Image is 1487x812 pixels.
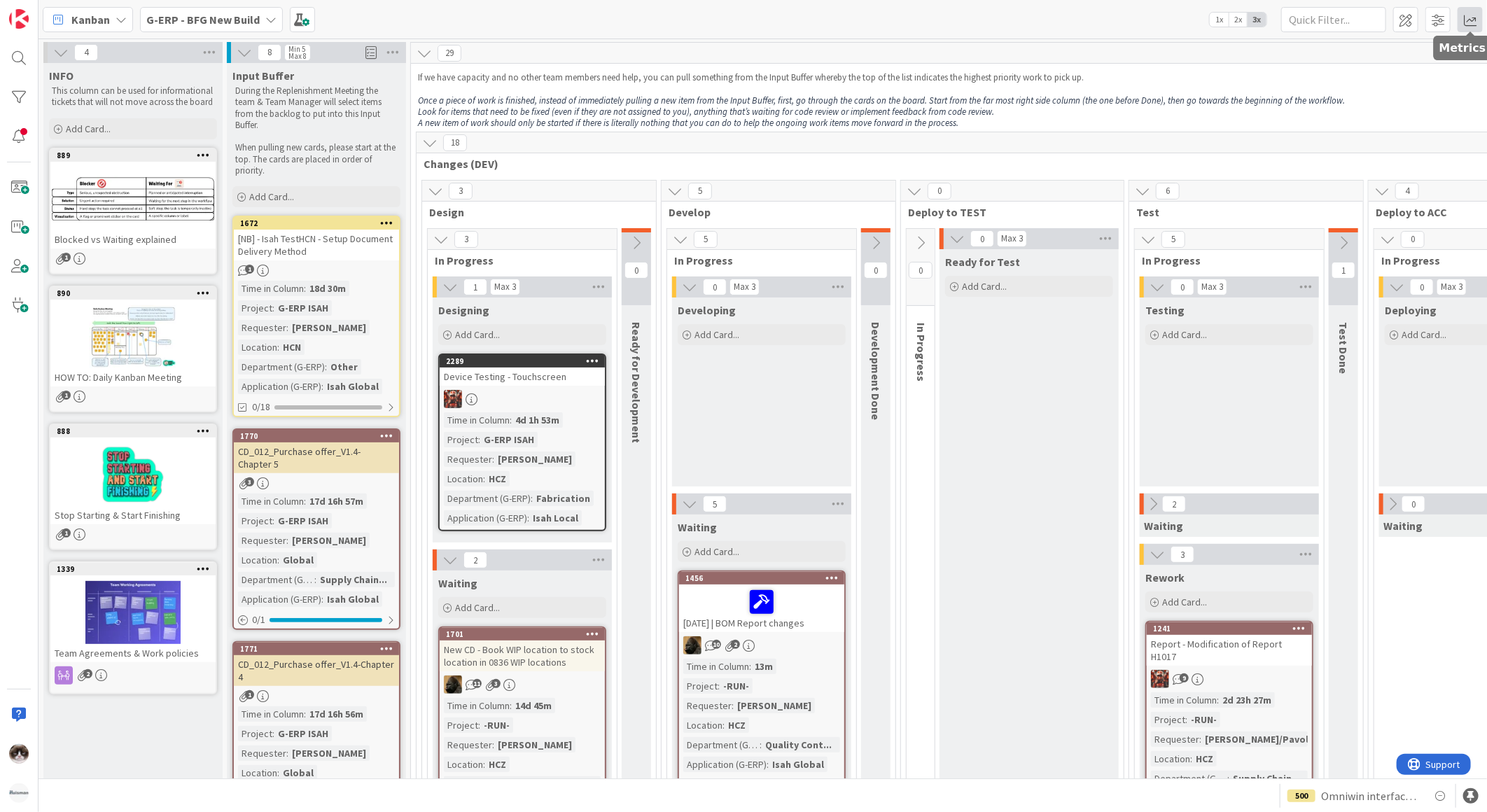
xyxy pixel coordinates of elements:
span: Omniwin interface HCN Test [1321,787,1420,804]
img: ND [683,636,701,654]
span: : [749,659,751,674]
div: Department (G-ERP) [444,491,531,506]
div: Location [683,717,722,733]
div: HCZ [485,757,510,772]
span: 0/18 [252,400,270,414]
div: 1771CD_012_Purchase offer_V1.4-Chapter 4 [234,643,399,686]
img: Visit kanbanzone.com [9,9,29,29]
em: A new item of work should only be started if there is literally nothing that you can do to help t... [418,117,958,129]
span: : [492,737,494,752]
span: 11 [473,679,482,688]
span: Kanban [71,11,110,28]
span: : [321,591,323,607]
span: Add Card... [455,328,500,341]
div: 1339 [57,564,216,574]
span: 0 [928,183,951,199]
div: Project [444,432,478,447]
div: 1241 [1147,622,1312,635]
span: Deploying [1385,303,1437,317]
span: Test [1136,205,1346,219]
div: Time in Column [238,493,304,509]
div: [PERSON_NAME] [288,320,370,335]
div: Requester [444,451,492,467]
span: Add Card... [1162,596,1207,608]
span: 3x [1248,13,1266,27]
div: Time in Column [238,281,304,296]
span: : [272,300,274,316]
span: Add Card... [249,190,294,203]
div: Department (G-ERP) [238,572,314,587]
span: 2 [1162,496,1186,512]
span: : [527,510,529,526]
div: Max 3 [494,283,516,290]
span: 5 [703,496,727,512]
div: HOW TO: Daily Kanban Meeting [50,368,216,386]
span: : [510,412,512,428]
span: : [531,491,533,506]
span: : [1199,731,1201,747]
span: : [277,765,279,780]
div: 1241Report - Modification of Report H1017 [1147,622,1312,666]
div: Requester [1151,731,1199,747]
div: CD_012_Purchase offer_V1.4- Chapter 5 [234,442,399,473]
span: 5 [1161,231,1185,248]
div: New CD - Book WIP location to stock location in 0836 WIP locations [440,640,605,671]
span: Add Card... [694,328,739,341]
span: : [492,451,494,467]
span: 1 [62,253,71,262]
span: Waiting [1383,519,1423,533]
div: G-ERP ISAH [480,432,538,447]
div: G-ERP ISAH [274,513,332,528]
div: Supply Chain... [1229,771,1304,786]
div: 2289 [446,356,605,366]
span: 5 [688,183,712,199]
span: 0 [703,279,727,295]
div: 1456 [685,573,844,583]
span: 3 [1171,546,1194,563]
div: 1339 [50,563,216,575]
div: Isah Global [769,757,828,772]
div: Global [279,552,317,568]
span: : [1185,712,1187,727]
span: 1 [245,265,254,274]
div: Requester [238,745,286,761]
span: Support [29,2,64,19]
h5: Metrics [1439,41,1486,55]
div: Department (G-ERP) [1151,771,1227,786]
div: [PERSON_NAME] [734,698,815,713]
div: Requester [444,737,492,752]
div: 1456 [679,572,844,584]
div: Location [238,552,277,568]
span: Waiting [1144,519,1183,533]
span: 1x [1210,13,1229,27]
div: -RUN- [1187,712,1220,727]
span: : [767,757,769,772]
span: Develop [669,205,878,219]
div: Max 3 [1201,283,1223,290]
img: avatar [9,783,29,803]
span: : [325,359,327,374]
div: Application (G-ERP) [444,510,527,526]
span: : [314,572,316,587]
span: 2 [731,640,740,649]
span: 5 [694,231,718,248]
div: 1701New CD - Book WIP location to stock location in 0836 WIP locations [440,628,605,671]
span: Add Card... [455,601,500,614]
div: Other [327,359,361,374]
span: Ready for Test [945,255,1020,269]
div: HCZ [485,471,510,486]
input: Quick Filter... [1281,7,1386,32]
div: Blocked vs Waiting explained [50,230,216,248]
div: Requester [238,320,286,335]
span: INFO [49,69,74,83]
div: HCN [279,339,305,355]
div: Location [238,339,277,355]
div: Isah Global [323,379,382,394]
div: Location [1151,751,1190,766]
div: Time in Column [238,706,304,722]
div: 888Stop Starting & Start Finishing [50,425,216,524]
img: JK [1151,670,1169,688]
span: 2 [83,669,92,678]
span: Add Card... [694,545,739,558]
div: 1770 [240,431,399,441]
